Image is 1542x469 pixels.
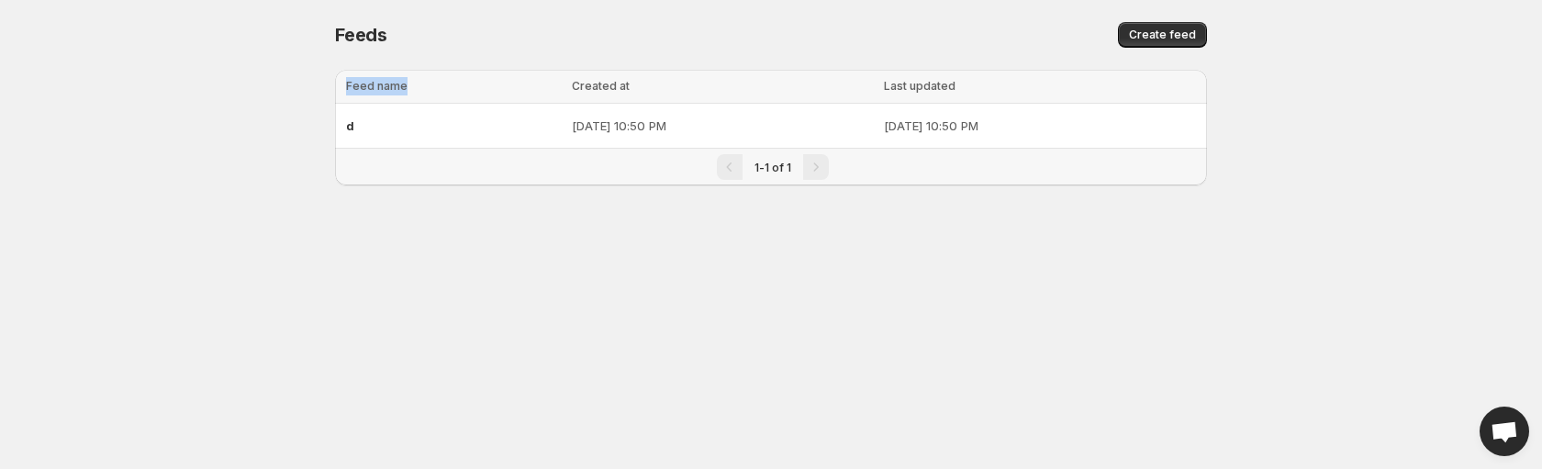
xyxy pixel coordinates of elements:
[884,117,1196,135] p: [DATE] 10:50 PM
[572,79,630,93] span: Created at
[1118,22,1207,48] button: Create feed
[572,117,873,135] p: [DATE] 10:50 PM
[346,118,354,133] span: d
[884,79,955,93] span: Last updated
[346,79,408,93] span: Feed name
[335,148,1207,185] nav: Pagination
[754,161,791,174] span: 1-1 of 1
[1129,28,1196,42] span: Create feed
[335,24,387,46] span: Feeds
[1480,407,1529,456] a: Open chat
